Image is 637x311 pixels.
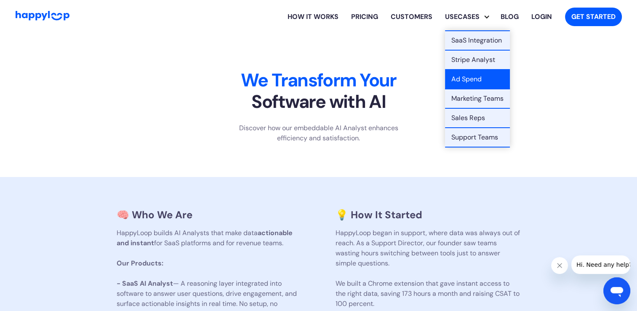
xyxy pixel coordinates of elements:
[525,3,558,30] a: Log in to your HappyLoop account
[494,3,525,30] a: Visit the HappyLoop blog for insights
[439,12,486,22] div: Usecases
[16,11,69,23] a: Go to Home Page
[445,30,510,147] nav: Usecases
[281,3,345,30] a: Learn how HappyLoop works
[603,277,630,304] iframe: Button to launch messaging window
[445,3,494,30] div: Usecases
[551,257,568,274] iframe: Close message
[117,259,163,268] strong: Our Products:
[445,109,510,128] a: Help sales reps get quick insights with an AI assistant
[231,123,407,143] p: Discover how our embeddable AI Analyst enhances efficiency and satisfaction.
[5,6,61,13] span: Hi. Need any help?
[384,3,439,30] a: Learn how HappyLoop works
[445,89,510,109] a: See how marketing teams can use AI for faster data analysis
[16,11,69,21] img: HappyLoop Logo
[345,3,384,30] a: View HappyLoop pricing plans
[445,70,510,89] a: Optimize ad spend with AI for actionable insights
[571,255,630,274] iframe: Message from company
[251,90,385,113] span: Software with AI
[445,31,510,51] a: Explore SaaS integration use case for embedding AI in your platform
[117,279,173,288] strong: - SaaS AI Analyst
[117,228,293,247] strong: actionable and instant
[445,51,510,70] a: Explore SaaS integration use case for embedding AI in your platform
[565,8,622,26] a: Get started with HappyLoop
[56,70,581,113] h2: We Transform Your
[445,128,510,147] a: Learn how support teams can resolve tickets faster with AI
[336,208,422,221] strong: 💡 How It Started
[117,209,302,221] h3: 🧠 Who We Are
[439,3,494,30] div: Explore HappyLoop use cases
